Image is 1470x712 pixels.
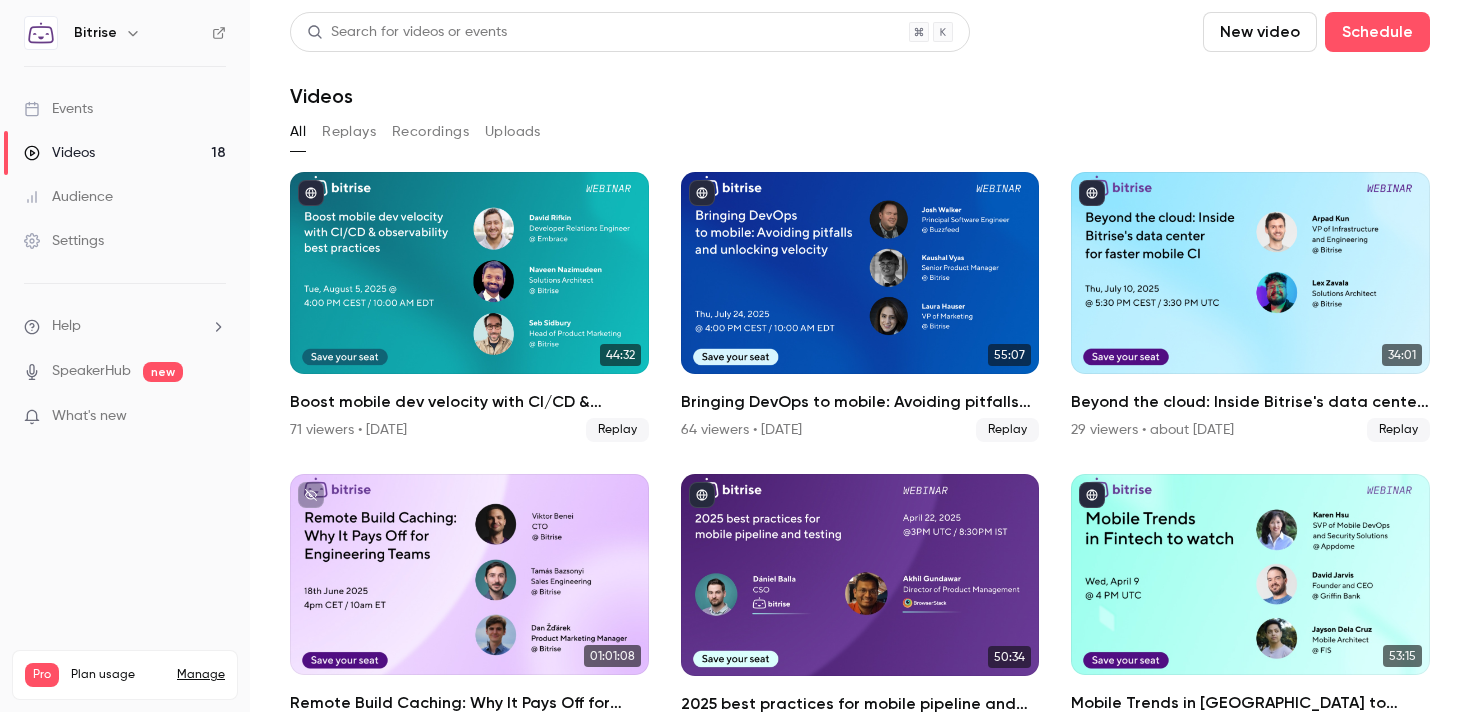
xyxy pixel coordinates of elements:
h2: Beyond the cloud: Inside Bitrise's data center for faster mobile CI [1071,390,1430,414]
div: 64 viewers • [DATE] [681,420,802,440]
button: published [689,482,715,508]
div: Audience [24,187,113,207]
button: Uploads [485,116,541,148]
li: Bringing DevOps to mobile: Avoiding pitfalls and unlocking velocity [681,172,1040,442]
span: Replay [976,418,1039,442]
button: published [298,180,324,206]
div: Events [24,99,93,119]
div: 71 viewers • [DATE] [290,420,407,440]
li: Beyond the cloud: Inside Bitrise's data center for faster mobile CI [1071,172,1430,442]
button: All [290,116,306,148]
img: Bitrise [25,17,57,49]
button: published [1079,180,1105,206]
li: help-dropdown-opener [24,316,226,337]
section: Videos [290,12,1430,700]
a: Manage [177,667,225,683]
button: Schedule [1325,12,1430,52]
span: 44:32 [600,344,641,366]
span: Pro [25,663,59,687]
button: New video [1203,12,1317,52]
h6: Bitrise [74,23,117,43]
span: Plan usage [71,667,165,683]
div: 29 viewers • about [DATE] [1071,420,1234,440]
span: 50:34 [988,646,1031,668]
iframe: Noticeable Trigger [202,408,226,426]
span: new [143,362,183,382]
div: Search for videos or events [307,22,507,43]
div: Settings [24,231,104,251]
a: 55:07Bringing DevOps to mobile: Avoiding pitfalls and unlocking velocity64 viewers • [DATE]Replay [681,172,1040,442]
h2: Boost mobile dev velocity with CI/CD & observability best practices [290,390,649,414]
span: 34:01 [1382,344,1422,366]
a: 44:32Boost mobile dev velocity with CI/CD & observability best practices71 viewers • [DATE]Replay [290,172,649,442]
button: published [1079,482,1105,508]
a: SpeakerHub [52,361,131,382]
button: Replays [322,116,376,148]
span: Replay [586,418,649,442]
div: Videos [24,143,95,163]
a: 34:01Beyond the cloud: Inside Bitrise's data center for faster mobile CI29 viewers • about [DATE]... [1071,172,1430,442]
span: Help [52,316,81,337]
span: 01:01:08 [584,645,641,667]
button: Recordings [392,116,469,148]
li: Boost mobile dev velocity with CI/CD & observability best practices [290,172,649,442]
button: unpublished [298,482,324,508]
button: published [689,180,715,206]
span: 55:07 [988,344,1031,366]
span: Replay [1367,418,1430,442]
h2: Bringing DevOps to mobile: Avoiding pitfalls and unlocking velocity [681,390,1040,414]
span: 53:15 [1383,645,1422,667]
span: What's new [52,406,127,427]
h1: Videos [290,84,353,108]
